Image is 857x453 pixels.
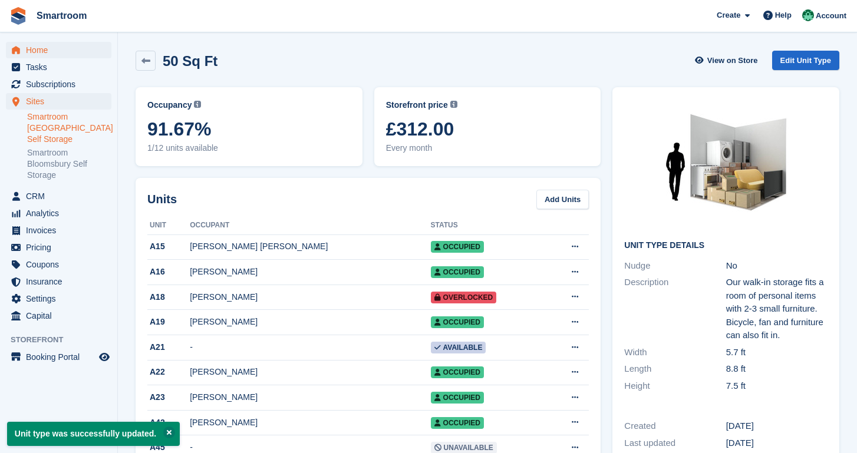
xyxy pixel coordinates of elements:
[190,366,430,378] div: [PERSON_NAME]
[97,350,111,364] a: Preview store
[26,188,97,204] span: CRM
[9,7,27,25] img: stora-icon-8386f47178a22dfd0bd8f6a31ec36ba5ce8667c1dd55bd0f319d3a0aa187defe.svg
[6,188,111,204] a: menu
[147,316,190,328] div: A19
[386,99,448,111] span: Storefront price
[431,316,484,328] span: Occupied
[6,42,111,58] a: menu
[431,392,484,404] span: Occupied
[431,292,497,303] span: Overlocked
[26,42,97,58] span: Home
[624,437,726,450] div: Last updated
[190,266,430,278] div: [PERSON_NAME]
[431,241,484,253] span: Occupied
[638,99,815,232] img: 50-sqft-unit.jpg
[26,239,97,256] span: Pricing
[147,99,192,111] span: Occupancy
[26,307,97,324] span: Capital
[11,334,117,346] span: Storefront
[26,205,97,221] span: Analytics
[431,342,486,353] span: Available
[6,307,111,324] a: menu
[6,256,111,273] a: menu
[190,416,430,429] div: [PERSON_NAME]
[450,101,457,108] img: icon-info-grey-7440780725fd019a000dd9b08b2336e03edf1995a4989e88bcd33f0948082b44.svg
[6,59,111,75] a: menu
[26,59,97,75] span: Tasks
[147,118,351,140] span: 91.67%
[624,419,726,433] div: Created
[147,190,177,208] h2: Units
[26,349,97,365] span: Booking Portal
[26,222,97,239] span: Invoices
[147,391,190,404] div: A23
[816,10,846,22] span: Account
[147,291,190,303] div: A18
[26,290,97,307] span: Settings
[431,216,546,235] th: Status
[6,93,111,110] a: menu
[431,266,484,278] span: Occupied
[163,53,217,69] h2: 50 Sq Ft
[624,276,726,342] div: Description
[802,9,814,21] img: Jacob Gabriel
[26,256,97,273] span: Coupons
[6,239,111,256] a: menu
[624,241,828,250] h2: Unit Type details
[775,9,792,21] span: Help
[190,335,430,361] td: -
[726,362,828,376] div: 8.8 ft
[726,379,828,393] div: 7.5 ft
[624,346,726,359] div: Width
[624,379,726,393] div: Height
[26,76,97,92] span: Subscriptions
[694,51,763,70] a: View on Store
[6,349,111,365] a: menu
[190,216,430,235] th: Occupant
[147,341,190,353] div: A21
[717,9,740,21] span: Create
[431,366,484,378] span: Occupied
[624,362,726,376] div: Length
[726,259,828,273] div: No
[6,222,111,239] a: menu
[190,316,430,328] div: [PERSON_NAME]
[624,259,726,273] div: Nudge
[190,240,430,253] div: [PERSON_NAME] [PERSON_NAME]
[386,142,589,154] span: Every month
[726,276,828,342] div: Our walk-in storage fits a room of personal items with 2-3 small furniture. Bicycle, fan and furn...
[147,216,190,235] th: Unit
[147,240,190,253] div: A15
[32,6,91,25] a: Smartroom
[190,391,430,404] div: [PERSON_NAME]
[26,273,97,290] span: Insurance
[431,417,484,429] span: Occupied
[6,290,111,307] a: menu
[26,93,97,110] span: Sites
[6,76,111,92] a: menu
[7,422,180,446] p: Unit type was successfully updated.
[194,101,201,108] img: icon-info-grey-7440780725fd019a000dd9b08b2336e03edf1995a4989e88bcd33f0948082b44.svg
[27,147,111,181] a: Smartroom Bloomsbury Self Storage
[147,366,190,378] div: A22
[147,142,351,154] span: 1/12 units available
[726,437,828,450] div: [DATE]
[707,55,758,67] span: View on Store
[536,190,589,209] a: Add Units
[190,291,430,303] div: [PERSON_NAME]
[6,205,111,221] a: menu
[726,419,828,433] div: [DATE]
[147,266,190,278] div: A16
[726,346,828,359] div: 5.7 ft
[27,111,111,145] a: Smartroom [GEOGRAPHIC_DATA] Self Storage
[386,118,589,140] span: £312.00
[6,273,111,290] a: menu
[772,51,839,70] a: Edit Unit Type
